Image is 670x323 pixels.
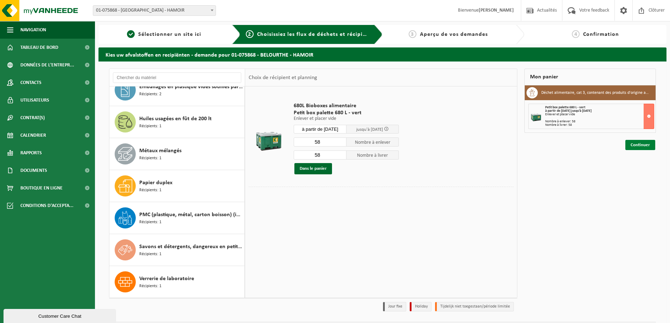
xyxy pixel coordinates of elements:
[139,243,243,251] span: Savons et détergents, dangereux en petit emballage
[479,8,514,13] strong: [PERSON_NAME]
[20,56,74,74] span: Données de l'entrepr...
[545,120,654,123] div: Nombre à enlever: 58
[139,211,243,219] span: PMC (plastique, métal, carton boisson) (industriel)
[109,170,245,202] button: Papier duplex Récipients: 1
[139,155,161,162] span: Récipients: 1
[294,116,399,121] p: Enlever et placer vide
[294,102,399,109] span: 680L Bioboxes alimentaire
[524,69,656,85] div: Mon panier
[109,74,245,106] button: Emballages en plastique vides souillés par des substances dangereuses Récipients: 2
[109,138,245,170] button: Métaux mélangés Récipients: 1
[109,106,245,138] button: Huiles usagées en fût de 200 lt Récipients: 1
[294,163,332,174] button: Dans le panier
[20,197,74,214] span: Conditions d'accepta...
[245,69,321,86] div: Choix de récipient et planning
[139,274,194,283] span: Verrerie de laboratoire
[139,251,161,258] span: Récipients: 1
[541,87,650,98] h3: Déchet alimentaire, cat 3, contenant des produits d'origine animale, emballage synthétique
[420,32,488,37] span: Aperçu de vos demandes
[20,91,49,109] span: Utilisateurs
[139,283,161,290] span: Récipients: 1
[545,105,585,109] span: Petit box palette 680 L - vert
[139,187,161,194] span: Récipients: 1
[102,30,226,39] a: 1Sélectionner un site ici
[139,123,161,130] span: Récipients: 1
[109,234,245,266] button: Savons et détergents, dangereux en petit emballage Récipients: 1
[113,72,241,83] input: Chercher du matériel
[139,219,161,226] span: Récipients: 1
[98,47,666,61] h2: Kies uw afvalstoffen en recipiënten - demande pour 01-075868 - BELOURTHE - HAMOIR
[127,30,135,38] span: 1
[20,144,42,162] span: Rapports
[139,147,181,155] span: Métaux mélangés
[139,115,212,123] span: Huiles usagées en fût de 200 lt
[109,202,245,234] button: PMC (plastique, métal, carton boisson) (industriel) Récipients: 1
[20,109,45,127] span: Contrat(s)
[4,308,117,323] iframe: chat widget
[545,113,654,116] div: Enlever et placer vide
[410,302,432,311] li: Holiday
[93,5,216,16] span: 01-075868 - BELOURTHE - HAMOIR
[409,30,416,38] span: 3
[294,109,399,116] span: Petit box palette 680 L - vert
[20,21,46,39] span: Navigation
[257,32,374,37] span: Choisissiez les flux de déchets et récipients
[583,32,619,37] span: Confirmation
[356,127,383,132] span: jusqu'à [DATE]
[346,137,399,147] span: Nombre à enlever
[139,179,172,187] span: Papier duplex
[625,140,655,150] a: Continuer
[346,150,399,160] span: Nombre à livrer
[545,123,654,127] div: Nombre à livrer: 58
[545,109,592,113] strong: à partir de [DATE] jusqu'à [DATE]
[20,127,46,144] span: Calendrier
[20,162,47,179] span: Documents
[435,302,514,311] li: Tijdelijk niet toegestaan/période limitée
[20,179,63,197] span: Boutique en ligne
[383,302,406,311] li: Jour fixe
[139,83,243,91] span: Emballages en plastique vides souillés par des substances dangereuses
[109,266,245,298] button: Verrerie de laboratoire Récipients: 1
[20,74,42,91] span: Contacts
[246,30,254,38] span: 2
[138,32,201,37] span: Sélectionner un site ici
[294,125,346,134] input: Sélectionnez date
[139,91,161,98] span: Récipients: 2
[572,30,580,38] span: 4
[20,39,58,56] span: Tableau de bord
[93,6,216,15] span: 01-075868 - BELOURTHE - HAMOIR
